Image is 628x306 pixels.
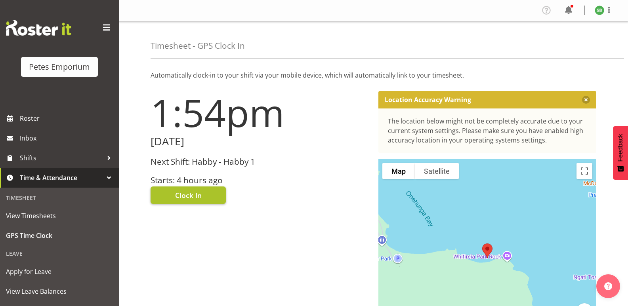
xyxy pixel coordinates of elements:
span: Shifts [20,152,103,164]
span: View Timesheets [6,210,113,222]
span: Feedback [617,134,624,162]
button: Clock In [151,186,226,204]
a: View Leave Balances [2,281,117,301]
span: Clock In [175,190,202,200]
h1: 1:54pm [151,91,369,134]
p: Location Accuracy Warning [385,96,471,104]
a: GPS Time Clock [2,226,117,245]
h3: Starts: 4 hours ago [151,176,369,185]
h3: Next Shift: Habby - Habby 1 [151,157,369,166]
span: Time & Attendance [20,172,103,184]
button: Feedback - Show survey [613,126,628,180]
h4: Timesheet - GPS Clock In [151,41,245,50]
button: Show street map [382,163,415,179]
div: Leave [2,245,117,262]
div: Timesheet [2,190,117,206]
div: The location below might not be completely accurate due to your current system settings. Please m... [388,116,587,145]
span: View Leave Balances [6,285,113,297]
img: Rosterit website logo [6,20,71,36]
a: Apply for Leave [2,262,117,281]
img: help-xxl-2.png [604,282,612,290]
h2: [DATE] [151,135,369,148]
button: Close message [582,96,590,104]
div: Petes Emporium [29,61,90,73]
span: Roster [20,112,115,124]
img: stephanie-burden9828.jpg [595,6,604,15]
a: View Timesheets [2,206,117,226]
span: Apply for Leave [6,266,113,277]
button: Toggle fullscreen view [576,163,592,179]
button: Show satellite imagery [415,163,459,179]
span: GPS Time Clock [6,230,113,241]
p: Automatically clock-in to your shift via your mobile device, which will automatically link to you... [151,70,596,80]
span: Inbox [20,132,115,144]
